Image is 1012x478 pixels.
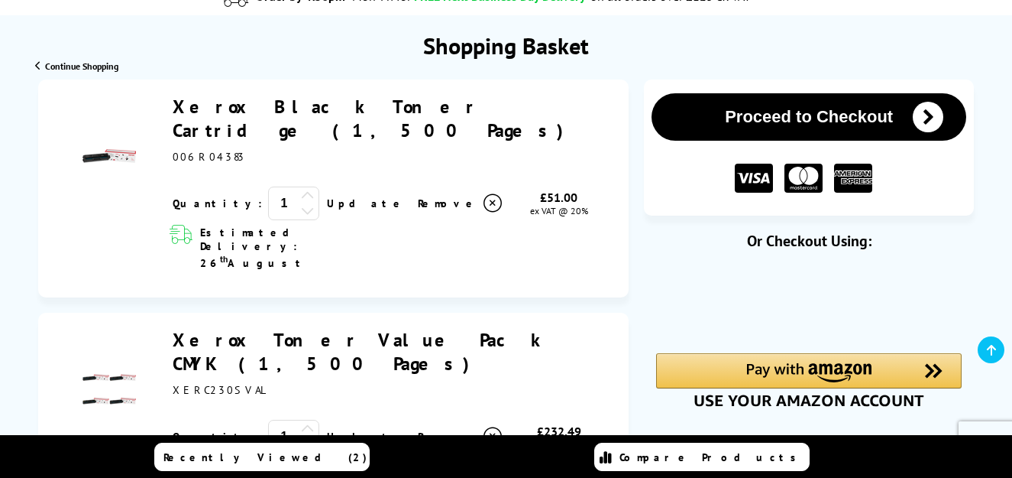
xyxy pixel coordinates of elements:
[504,424,613,439] div: £232.49
[834,164,872,193] img: American Express
[82,363,136,416] img: Xerox Toner Value Pack CMYK (1,500 Pages)
[656,275,962,327] iframe: PayPal
[173,383,267,397] span: XERC230SVAL
[173,197,262,210] span: Quantity:
[173,95,574,142] a: Xerox Black Toner Cartridge (1,500 Pages)
[656,353,962,407] div: Amazon Pay - Use your Amazon account
[619,450,804,464] span: Compare Products
[418,425,504,448] a: Delete item from your basket
[327,430,406,444] a: Update
[173,328,550,376] a: Xerox Toner Value Pack CMYK (1,500 Pages)
[45,60,118,72] span: Continue Shopping
[735,164,773,193] img: VISA
[163,450,367,464] span: Recently Viewed (2)
[418,430,478,444] span: Remove
[784,164,823,193] img: MASTER CARD
[644,431,974,447] div: Frequently Asked Questions
[173,430,262,444] span: Quantity:
[173,150,246,164] span: 006R04383
[220,253,228,265] sup: th
[651,93,966,141] button: Proceed to Checkout
[200,226,345,270] span: Estimated Delivery: 26 August
[423,31,589,60] h1: Shopping Basket
[418,197,478,210] span: Remove
[327,197,406,210] a: Update
[594,443,810,471] a: Compare Products
[644,231,974,251] div: Or Checkout Using:
[418,192,504,215] a: Delete item from your basket
[530,205,588,216] span: ex VAT @ 20%
[82,129,136,183] img: Xerox Black Toner Cartridge (1,500 Pages)
[35,60,118,72] a: Continue Shopping
[154,443,370,471] a: Recently Viewed (2)
[504,190,613,205] div: £51.00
